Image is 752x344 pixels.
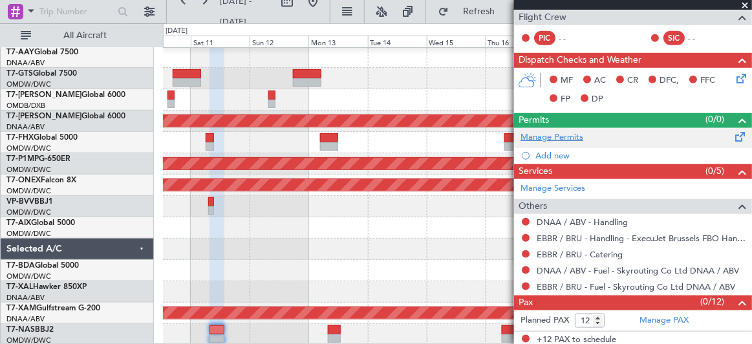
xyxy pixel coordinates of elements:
div: Thu 16 [486,36,544,47]
span: T7-BDA [6,262,35,270]
div: Tue 14 [368,36,427,47]
a: OMDW/DWC [6,272,51,281]
a: T7-[PERSON_NAME]Global 6000 [6,91,125,99]
span: VP-BVV [6,198,34,206]
label: Planned PAX [521,314,569,327]
span: T7-NAS [6,326,35,334]
a: T7-NASBBJ2 [6,326,54,334]
a: T7-GTSGlobal 7500 [6,70,77,78]
span: Permits [519,113,549,128]
div: Mon 13 [308,36,367,47]
span: Pax [519,296,533,310]
a: DNAA/ABV [6,314,45,324]
div: SIC [663,31,685,45]
span: T7-XAM [6,305,36,312]
a: OMDB/DXB [6,101,45,111]
a: T7-XALHawker 850XP [6,283,87,291]
div: - - [688,32,717,44]
a: T7-XAMGulfstream G-200 [6,305,100,312]
div: - - [559,32,588,44]
span: (0/12) [700,295,724,308]
span: T7-[PERSON_NAME] [6,91,81,99]
button: Refresh [433,1,510,22]
span: T7-P1MP [6,155,39,163]
a: T7-P1MPG-650ER [6,155,70,163]
a: OMDW/DWC [6,80,51,89]
a: T7-[PERSON_NAME]Global 6000 [6,113,125,120]
a: Manage Services [521,182,585,195]
span: Flight Crew [519,10,566,25]
div: [DATE] [166,26,188,37]
div: Sun 12 [250,36,308,47]
span: T7-AAY [6,48,34,56]
span: Dispatch Checks and Weather [519,53,641,68]
input: Trip Number [39,2,114,21]
span: DFC, [660,74,679,87]
span: T7-GTS [6,70,33,78]
a: T7-AIXGlobal 5000 [6,219,75,227]
div: Sat 11 [191,36,250,47]
span: Services [519,164,552,179]
a: T7-BDAGlobal 5000 [6,262,79,270]
span: Refresh [452,7,506,16]
a: OMDW/DWC [6,208,51,217]
a: DNAA / ABV - Fuel - Skyrouting Co Ltd DNAA / ABV [537,265,739,276]
a: EBBR / BRU - Catering [537,249,623,260]
span: T7-ONEX [6,177,41,184]
a: OMDW/DWC [6,186,51,196]
a: T7-ONEXFalcon 8X [6,177,76,184]
span: CR [627,74,638,87]
span: AC [594,74,606,87]
a: OMDW/DWC [6,229,51,239]
span: T7-XAL [6,283,33,291]
a: Manage Permits [521,131,583,144]
a: T7-AAYGlobal 7500 [6,48,78,56]
div: Wed 15 [427,36,486,47]
span: FFC [700,74,715,87]
span: T7-FHX [6,134,34,142]
a: DNAA / ABV - Handling [537,217,628,228]
span: Others [519,199,547,214]
a: OMDW/DWC [6,165,51,175]
a: DNAA/ABV [6,293,45,303]
div: Add new [535,150,746,161]
a: VP-BVVBBJ1 [6,198,53,206]
span: MF [561,74,573,87]
a: T7-FHXGlobal 5000 [6,134,78,142]
a: DNAA/ABV [6,58,45,68]
span: T7-[PERSON_NAME] [6,113,81,120]
span: T7-AIX [6,219,31,227]
span: All Aircraft [34,31,136,40]
span: DP [592,93,603,106]
a: EBBR / BRU - Handling - ExecuJet Brussels FBO Handling Abelag [537,233,746,244]
span: (0/0) [705,113,724,126]
a: OMDW/DWC [6,144,51,153]
a: DNAA/ABV [6,122,45,132]
span: FP [561,93,570,106]
span: (0/5) [705,164,724,178]
div: PIC [534,31,555,45]
a: Manage PAX [639,314,689,327]
button: All Aircraft [14,25,140,46]
a: EBBR / BRU - Fuel - Skyrouting Co Ltd DNAA / ABV [537,281,735,292]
